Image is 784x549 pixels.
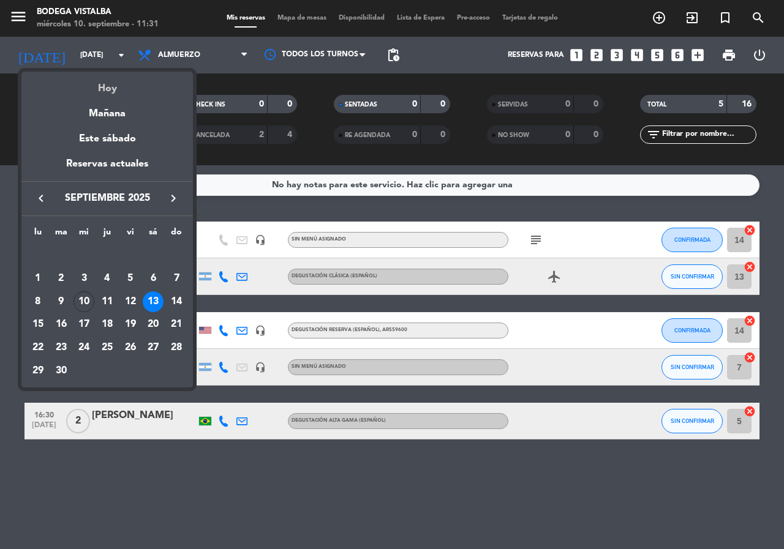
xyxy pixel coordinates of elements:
button: keyboard_arrow_left [30,190,52,206]
button: keyboard_arrow_right [162,190,184,206]
div: 3 [73,268,94,289]
td: 6 de septiembre de 2025 [142,267,165,290]
td: 24 de septiembre de 2025 [72,336,96,359]
td: 8 de septiembre de 2025 [26,290,50,313]
td: 2 de septiembre de 2025 [50,267,73,290]
td: 22 de septiembre de 2025 [26,336,50,359]
td: 16 de septiembre de 2025 [50,313,73,336]
td: 28 de septiembre de 2025 [165,336,188,359]
div: 6 [143,268,164,289]
div: 2 [51,268,72,289]
td: 5 de septiembre de 2025 [119,267,142,290]
td: 7 de septiembre de 2025 [165,267,188,290]
td: 11 de septiembre de 2025 [96,290,119,313]
td: 20 de septiembre de 2025 [142,313,165,336]
div: 4 [97,268,118,289]
div: 11 [97,291,118,312]
div: 13 [143,291,164,312]
div: 10 [73,291,94,312]
div: 12 [120,291,141,312]
div: 18 [97,314,118,335]
td: 12 de septiembre de 2025 [119,290,142,313]
td: 3 de septiembre de 2025 [72,267,96,290]
div: 26 [120,337,141,358]
th: viernes [119,225,142,244]
div: 28 [166,337,187,358]
div: 22 [28,337,48,358]
td: 10 de septiembre de 2025 [72,290,96,313]
td: 15 de septiembre de 2025 [26,313,50,336]
td: 13 de septiembre de 2025 [142,290,165,313]
div: 19 [120,314,141,335]
div: 27 [143,337,164,358]
td: 19 de septiembre de 2025 [119,313,142,336]
td: SEP. [26,244,188,267]
div: 5 [120,268,141,289]
span: septiembre 2025 [52,190,162,206]
th: domingo [165,225,188,244]
td: 30 de septiembre de 2025 [50,359,73,383]
div: 16 [51,314,72,335]
td: 17 de septiembre de 2025 [72,313,96,336]
div: 15 [28,314,48,335]
div: 9 [51,291,72,312]
div: Hoy [21,72,193,97]
td: 1 de septiembre de 2025 [26,267,50,290]
div: Este sábado [21,122,193,156]
td: 9 de septiembre de 2025 [50,290,73,313]
div: 20 [143,314,164,335]
div: 30 [51,360,72,381]
td: 4 de septiembre de 2025 [96,267,119,290]
th: sábado [142,225,165,244]
td: 14 de septiembre de 2025 [165,290,188,313]
td: 25 de septiembre de 2025 [96,336,119,359]
i: keyboard_arrow_left [34,191,48,206]
div: 24 [73,337,94,358]
div: 1 [28,268,48,289]
th: lunes [26,225,50,244]
div: Mañana [21,97,193,122]
div: 8 [28,291,48,312]
div: 23 [51,337,72,358]
div: Reservas actuales [21,156,193,181]
div: 29 [28,360,48,381]
th: miércoles [72,225,96,244]
td: 23 de septiembre de 2025 [50,336,73,359]
td: 18 de septiembre de 2025 [96,313,119,336]
div: 21 [166,314,187,335]
div: 7 [166,268,187,289]
td: 27 de septiembre de 2025 [142,336,165,359]
td: 26 de septiembre de 2025 [119,336,142,359]
i: keyboard_arrow_right [166,191,181,206]
div: 25 [97,337,118,358]
th: martes [50,225,73,244]
div: 17 [73,314,94,335]
td: 21 de septiembre de 2025 [165,313,188,336]
td: 29 de septiembre de 2025 [26,359,50,383]
th: jueves [96,225,119,244]
div: 14 [166,291,187,312]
